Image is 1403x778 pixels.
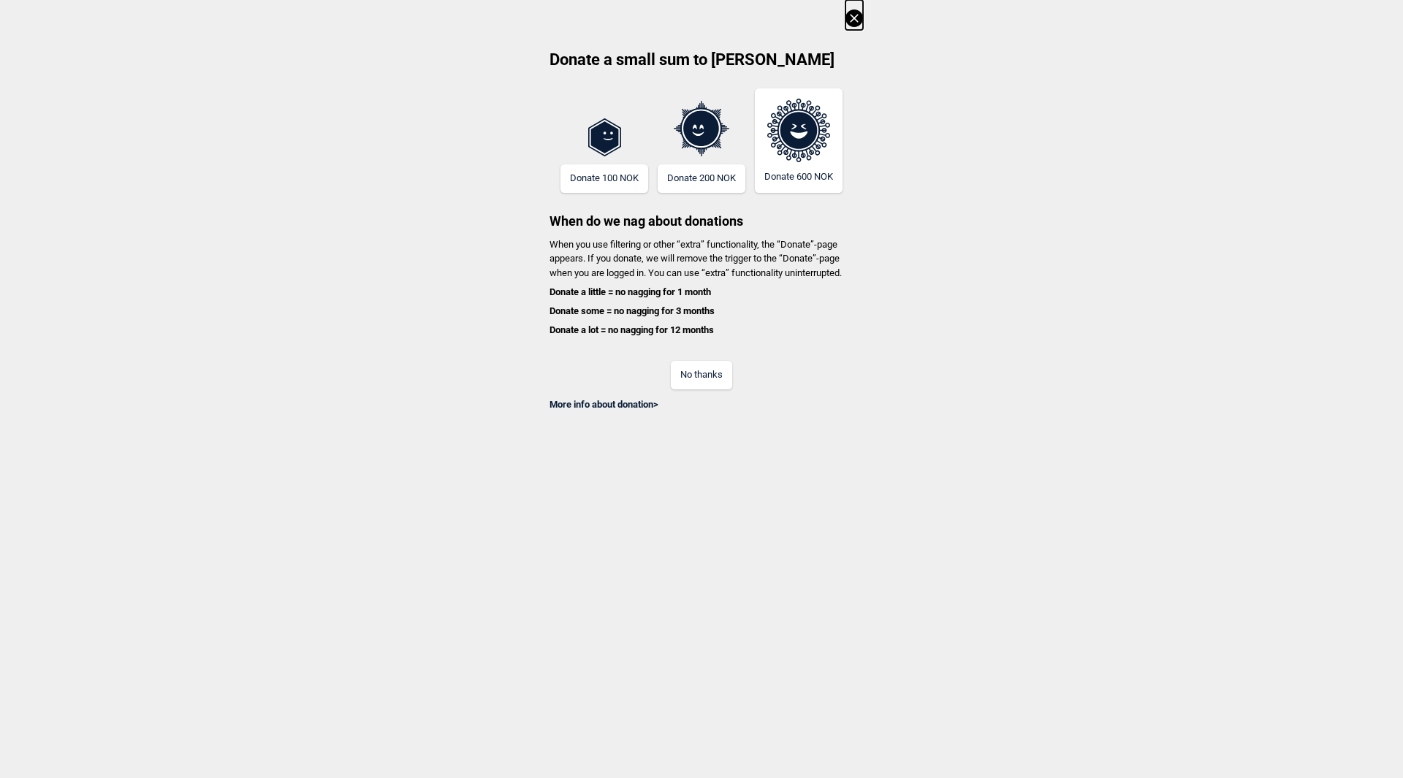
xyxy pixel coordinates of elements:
b: Donate some = no nagging for 3 months [550,305,715,316]
b: Donate a lot = no nagging for 12 months [550,324,714,335]
a: More info about donation> [550,399,658,410]
b: Donate a little = no nagging for 1 month [550,286,711,297]
button: No thanks [671,361,732,389]
p: When you use filtering or other “extra” functionality, the “Donate”-page appears. If you donate, ... [540,237,863,337]
button: Donate 100 NOK [560,164,648,193]
button: Donate 200 NOK [658,164,745,193]
button: Donate 600 NOK [755,88,843,193]
h2: Donate a small sum to [PERSON_NAME] [540,49,863,81]
h3: When do we nag about donations [540,193,863,230]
